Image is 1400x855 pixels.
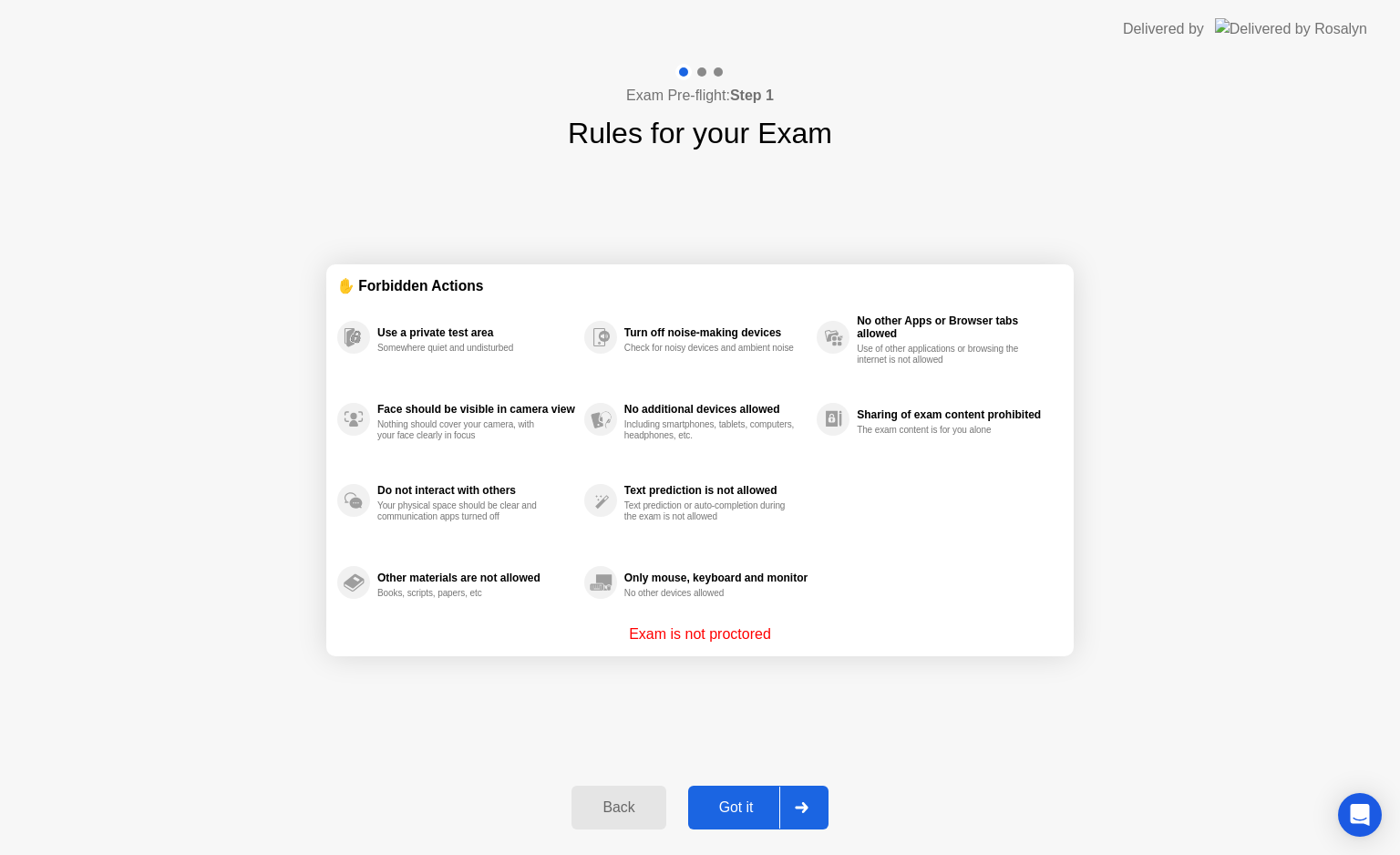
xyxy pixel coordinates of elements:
[568,111,832,155] h1: Rules for your Exam
[857,314,1054,340] div: No other Apps or Browser tabs allowed
[624,419,797,441] div: Including smartphones, tablets, computers, headphones, etc.
[730,88,774,103] b: Step 1
[571,786,665,829] button: Back
[624,484,808,497] div: Text prediction is not allowed
[626,85,774,107] h4: Exam Pre-flight:
[377,343,550,354] div: Somewhere quiet and undisturbed
[624,343,797,354] div: Check for noisy devices and ambient noise
[1123,18,1204,40] div: Delivered by
[624,572,808,584] div: Only mouse, keyboard and monitor
[1338,793,1382,837] div: Open Intercom Messenger
[629,623,771,645] p: Exam is not proctored
[857,425,1029,436] div: The exam content is for you alone
[377,484,575,497] div: Do not interact with others
[694,799,779,816] div: Got it
[577,799,660,816] div: Back
[624,403,808,416] div: No additional devices allowed
[624,588,797,599] div: No other devices allowed
[377,403,575,416] div: Face should be visible in camera view
[377,419,550,441] div: Nothing should cover your camera, with your face clearly in focus
[377,326,575,339] div: Use a private test area
[857,344,1029,366] div: Use of other applications or browsing the internet is not allowed
[377,588,550,599] div: Books, scripts, papers, etc
[624,326,808,339] div: Turn off noise-making devices
[337,275,1063,296] div: ✋ Forbidden Actions
[624,500,797,522] div: Text prediction or auto-completion during the exam is not allowed
[857,408,1054,421] div: Sharing of exam content prohibited
[377,572,575,584] div: Other materials are not allowed
[1215,18,1367,39] img: Delivered by Rosalyn
[377,500,550,522] div: Your physical space should be clear and communication apps turned off
[688,786,829,829] button: Got it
